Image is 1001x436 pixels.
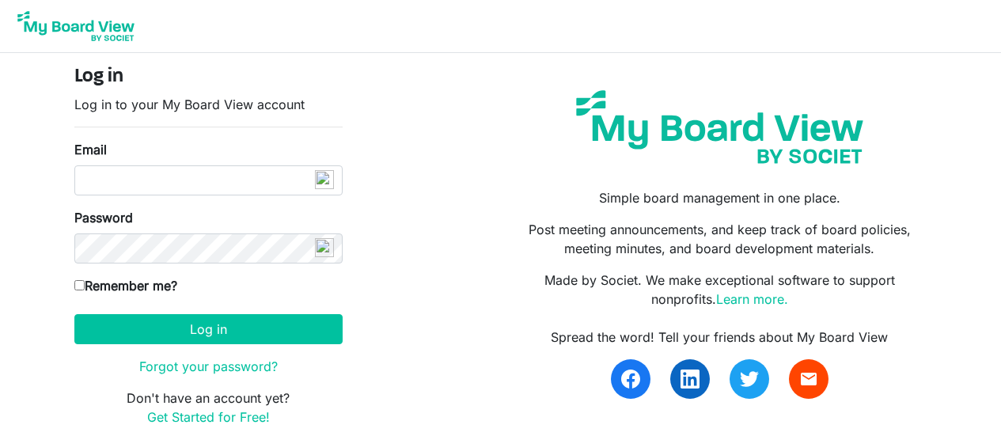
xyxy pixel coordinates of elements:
[512,220,927,258] p: Post meeting announcements, and keep track of board policies, meeting minutes, and board developm...
[740,370,759,389] img: twitter.svg
[74,389,343,427] p: Don't have an account yet?
[512,328,927,347] div: Spread the word! Tell your friends about My Board View
[512,188,927,207] p: Simple board management in one place.
[621,370,640,389] img: facebook.svg
[315,238,334,257] img: npw-badge-icon-locked.svg
[74,280,85,290] input: Remember me?
[512,271,927,309] p: Made by Societ. We make exceptional software to support nonprofits.
[139,358,278,374] a: Forgot your password?
[74,208,133,227] label: Password
[74,66,343,89] h4: Log in
[74,276,177,295] label: Remember me?
[74,314,343,344] button: Log in
[789,359,828,399] a: email
[74,140,107,159] label: Email
[13,6,139,46] img: My Board View Logo
[799,370,818,389] span: email
[564,78,875,176] img: my-board-view-societ.svg
[74,95,343,114] p: Log in to your My Board View account
[716,291,788,307] a: Learn more.
[147,409,270,425] a: Get Started for Free!
[315,170,334,189] img: npw-badge-icon-locked.svg
[681,370,700,389] img: linkedin.svg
